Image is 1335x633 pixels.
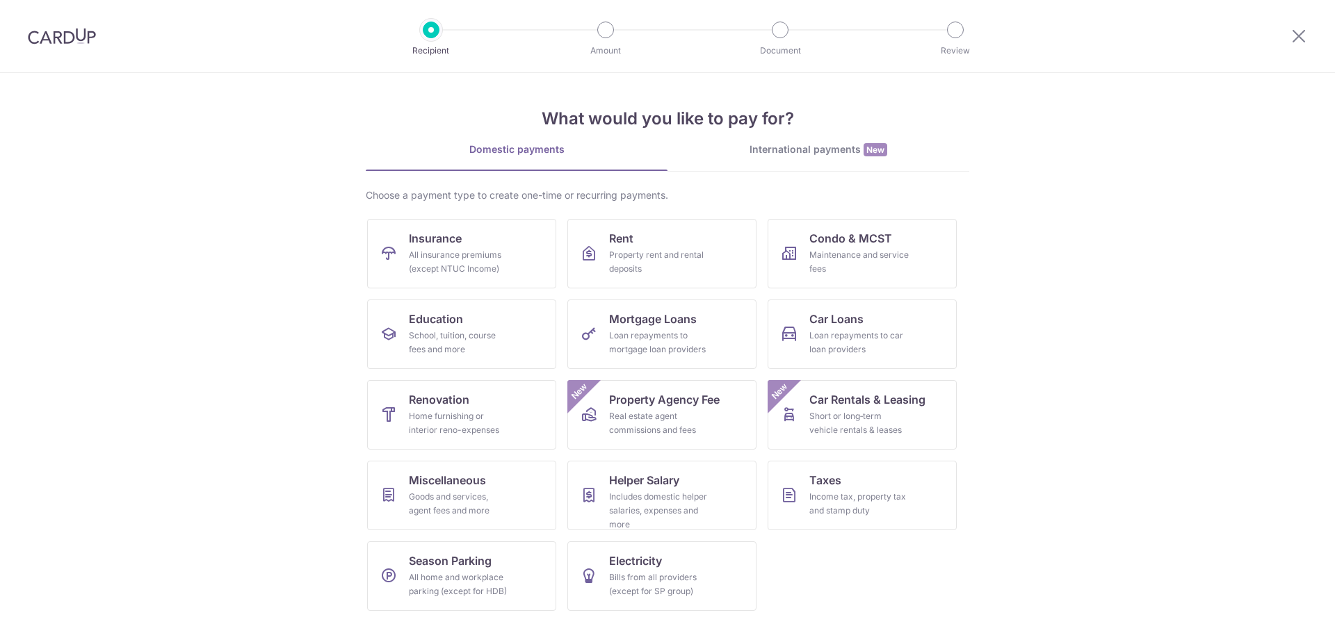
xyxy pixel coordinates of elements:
[367,461,556,530] a: MiscellaneousGoods and services, agent fees and more
[567,380,756,450] a: Property Agency FeeReal estate agent commissions and feesNew
[809,409,909,437] div: Short or long‑term vehicle rentals & leases
[609,329,709,356] div: Loan repayments to mortgage loan providers
[609,552,662,569] span: Electricity
[409,570,509,598] div: All home and workplace parking (except for HDB)
[768,219,957,288] a: Condo & MCSTMaintenance and service fees
[409,472,486,488] span: Miscellaneous
[609,490,709,532] div: Includes domestic helper salaries, expenses and more
[729,44,832,58] p: Document
[809,490,909,518] div: Income tax, property tax and stamp duty
[367,299,556,369] a: EducationSchool, tuition, course fees and more
[809,248,909,276] div: Maintenance and service fees
[409,409,509,437] div: Home furnishing or interior reno-expenses
[409,329,509,356] div: School, tuition, course fees and more
[409,248,509,276] div: All insurance premiums (except NTUC Income)
[567,299,756,369] a: Mortgage LoansLoan repayments to mortgage loan providers
[809,472,841,488] span: Taxes
[609,248,709,276] div: Property rent and rental deposits
[768,380,957,450] a: Car Rentals & LeasingShort or long‑term vehicle rentals & leasesNew
[768,461,957,530] a: TaxesIncome tax, property tax and stamp duty
[409,391,469,408] span: Renovation
[567,219,756,288] a: RentProperty rent and rental deposits
[554,44,657,58] p: Amount
[367,541,556,611] a: Season ParkingAll home and workplace parking (except for HDB)
[609,230,633,247] span: Rent
[380,44,483,58] p: Recipient
[768,380,791,403] span: New
[409,311,463,327] span: Education
[667,142,969,157] div: International payments
[809,230,892,247] span: Condo & MCST
[609,391,720,408] span: Property Agency Fee
[409,490,509,518] div: Goods and services, agent fees and more
[809,329,909,356] div: Loan repayments to car loan providers
[609,409,709,437] div: Real estate agent commissions and fees
[409,552,492,569] span: Season Parking
[904,44,1007,58] p: Review
[609,311,697,327] span: Mortgage Loans
[409,230,462,247] span: Insurance
[609,570,709,598] div: Bills from all providers (except for SP group)
[367,219,556,288] a: InsuranceAll insurance premiums (except NTUC Income)
[366,188,969,202] div: Choose a payment type to create one-time or recurring payments.
[809,311,864,327] span: Car Loans
[809,391,925,408] span: Car Rentals & Leasing
[567,541,756,611] a: ElectricityBills from all providers (except for SP group)
[768,299,957,369] a: Car LoansLoan repayments to car loan providers
[367,380,556,450] a: RenovationHome furnishing or interior reno-expenses
[864,143,887,156] span: New
[567,461,756,530] a: Helper SalaryIncludes domestic helper salaries, expenses and more
[366,142,667,156] div: Domestic payments
[366,106,969,131] h4: What would you like to pay for?
[568,380,591,403] span: New
[609,472,679,488] span: Helper Salary
[28,28,96,44] img: CardUp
